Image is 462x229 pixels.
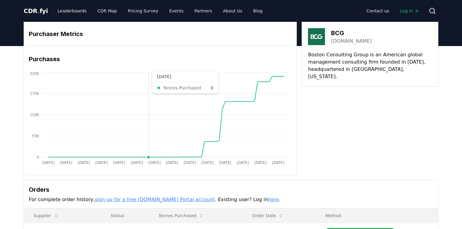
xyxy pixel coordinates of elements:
[113,161,126,165] tspan: [DATE]
[247,210,288,222] button: Order Date
[272,161,285,165] tspan: [DATE]
[29,196,433,203] p: For complete order history, . Existing user? Log in .
[29,185,433,194] h3: Orders
[190,5,217,16] a: Partners
[308,51,432,80] p: Boston Consulting Group is an American global management consulting firm founded in [DATE], headq...
[32,134,39,138] tspan: 55K
[331,28,372,38] h3: BCG
[95,197,215,202] a: sign up for a free [DOMAIN_NAME] Portal account
[29,29,292,38] h3: Purchaser Metrics
[106,213,144,219] p: Status
[53,5,267,16] nav: Main
[164,5,188,16] a: Events
[218,5,247,16] a: About Us
[395,5,424,16] a: Log in
[400,8,419,14] span: Log in
[154,210,209,222] button: Tonnes Purchased
[95,161,108,165] tspan: [DATE]
[30,113,39,117] tspan: 110K
[29,55,292,64] h3: Purchases
[60,161,72,165] tspan: [DATE]
[237,161,249,165] tspan: [DATE]
[184,161,196,165] tspan: [DATE]
[219,161,232,165] tspan: [DATE]
[30,71,39,76] tspan: 220K
[362,5,394,16] a: Contact us
[201,161,214,165] tspan: [DATE]
[331,38,372,45] a: [DOMAIN_NAME]
[362,5,424,16] nav: Main
[268,197,279,202] a: here
[149,161,161,165] tspan: [DATE]
[248,5,267,16] a: Blog
[254,161,267,165] tspan: [DATE]
[131,161,143,165] tspan: [DATE]
[123,5,163,16] a: Pricing Survey
[308,28,325,45] img: BCG-logo
[78,161,90,165] tspan: [DATE]
[93,5,122,16] a: CDR Map
[24,7,48,15] a: CDR.fyi
[24,7,48,15] span: CDR fyi
[42,161,55,165] tspan: [DATE]
[166,161,179,165] tspan: [DATE]
[53,5,92,16] a: Leaderboards
[320,213,433,219] p: Method
[29,210,63,222] button: Supplier
[37,155,39,159] tspan: 0
[30,91,39,96] tspan: 170K
[38,7,40,15] span: .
